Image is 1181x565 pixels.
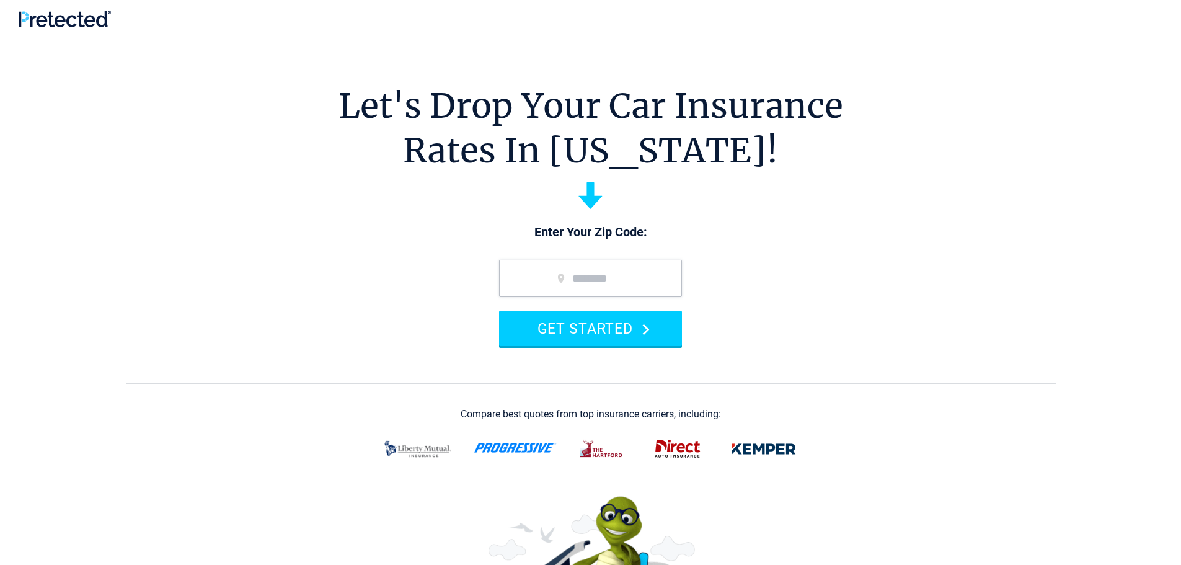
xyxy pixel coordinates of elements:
[461,409,721,420] div: Compare best quotes from top insurance carriers, including:
[572,433,632,465] img: thehartford
[723,433,805,465] img: kemper
[499,311,682,346] button: GET STARTED
[474,443,557,453] img: progressive
[377,433,459,465] img: liberty
[19,11,111,27] img: Pretected Logo
[338,84,843,173] h1: Let's Drop Your Car Insurance Rates In [US_STATE]!
[487,224,694,241] p: Enter Your Zip Code:
[499,260,682,297] input: zip code
[647,433,708,465] img: direct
